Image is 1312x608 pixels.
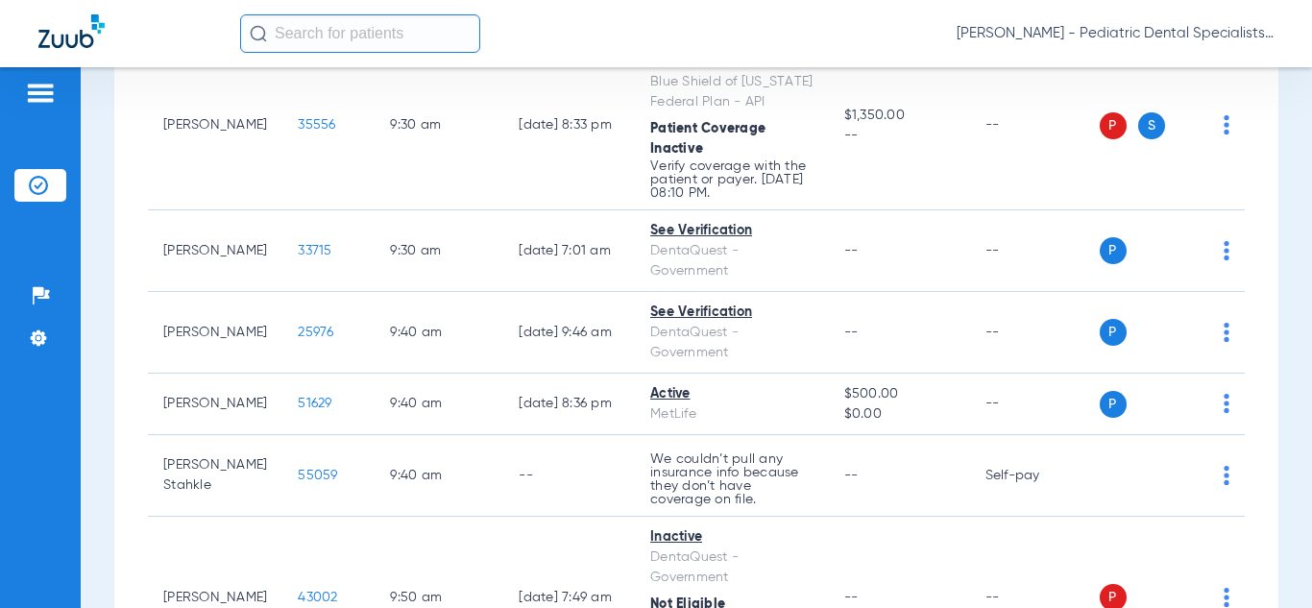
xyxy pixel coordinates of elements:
[1224,394,1229,413] img: group-dot-blue.svg
[1100,319,1127,346] span: P
[250,25,267,42] img: Search Icon
[25,82,56,105] img: hamburger-icon
[298,118,335,132] span: 35556
[650,404,814,425] div: MetLife
[148,435,282,517] td: [PERSON_NAME] Stahkle
[844,106,955,126] span: $1,350.00
[375,41,503,210] td: 9:30 AM
[650,221,814,241] div: See Verification
[957,24,1274,43] span: [PERSON_NAME] - Pediatric Dental Specialists of [GEOGRAPHIC_DATA][US_STATE]
[970,435,1100,517] td: Self-pay
[148,41,282,210] td: [PERSON_NAME]
[1138,112,1165,139] span: S
[298,469,337,482] span: 55059
[375,292,503,374] td: 9:40 AM
[375,210,503,292] td: 9:30 AM
[503,292,635,374] td: [DATE] 9:46 AM
[650,122,765,156] span: Patient Coverage Inactive
[375,374,503,435] td: 9:40 AM
[650,547,814,588] div: DentaQuest - Government
[650,452,814,506] p: We couldn’t pull any insurance info because they don’t have coverage on file.
[844,404,955,425] span: $0.00
[503,374,635,435] td: [DATE] 8:36 PM
[650,303,814,323] div: See Verification
[970,292,1100,374] td: --
[650,72,814,112] div: Blue Shield of [US_STATE] Federal Plan - API
[970,374,1100,435] td: --
[1224,241,1229,260] img: group-dot-blue.svg
[844,126,955,146] span: --
[1100,391,1127,418] span: P
[503,210,635,292] td: [DATE] 7:01 AM
[298,591,337,604] span: 43002
[844,384,955,404] span: $500.00
[650,159,814,200] p: Verify coverage with the patient or payer. [DATE] 08:10 PM.
[650,323,814,363] div: DentaQuest - Government
[38,14,105,48] img: Zuub Logo
[148,292,282,374] td: [PERSON_NAME]
[844,591,859,604] span: --
[970,210,1100,292] td: --
[970,41,1100,210] td: --
[1100,112,1127,139] span: P
[148,374,282,435] td: [PERSON_NAME]
[298,244,331,257] span: 33715
[1224,466,1229,485] img: group-dot-blue.svg
[844,244,859,257] span: --
[240,14,480,53] input: Search for patients
[375,435,503,517] td: 9:40 AM
[650,241,814,281] div: DentaQuest - Government
[844,469,859,482] span: --
[650,384,814,404] div: Active
[298,326,333,339] span: 25976
[503,41,635,210] td: [DATE] 8:33 PM
[1224,323,1229,342] img: group-dot-blue.svg
[503,435,635,517] td: --
[650,527,814,547] div: Inactive
[1224,115,1229,134] img: group-dot-blue.svg
[844,326,859,339] span: --
[298,397,331,410] span: 51629
[1216,516,1312,608] iframe: Chat Widget
[148,210,282,292] td: [PERSON_NAME]
[1100,237,1127,264] span: P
